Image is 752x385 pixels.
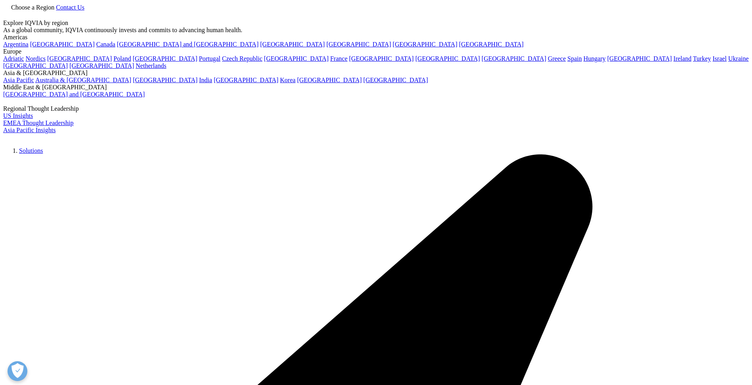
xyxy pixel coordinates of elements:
[713,55,727,62] a: Israel
[459,41,524,48] a: [GEOGRAPHIC_DATA]
[96,41,115,48] a: Canada
[326,41,391,48] a: [GEOGRAPHIC_DATA]
[222,55,262,62] a: Czech Republic
[567,55,582,62] a: Spain
[214,77,278,83] a: [GEOGRAPHIC_DATA]
[113,55,131,62] a: Poland
[3,62,68,69] a: [GEOGRAPHIC_DATA]
[3,55,24,62] a: Adriatic
[3,84,749,91] div: Middle East & [GEOGRAPHIC_DATA]
[548,55,566,62] a: Greece
[728,55,749,62] a: Ukraine
[364,77,428,83] a: [GEOGRAPHIC_DATA]
[3,27,749,34] div: As a global community, IQVIA continuously invests and commits to advancing human health.
[330,55,348,62] a: France
[47,55,112,62] a: [GEOGRAPHIC_DATA]
[11,4,54,11] span: Choose a Region
[674,55,691,62] a: Ireland
[56,4,84,11] a: Contact Us
[25,55,46,62] a: Nordics
[349,55,414,62] a: [GEOGRAPHIC_DATA]
[3,105,749,112] div: Regional Thought Leadership
[607,55,672,62] a: [GEOGRAPHIC_DATA]
[136,62,166,69] a: Netherlands
[3,77,34,83] a: Asia Pacific
[3,19,749,27] div: Explore IQVIA by region
[3,48,749,55] div: Europe
[117,41,258,48] a: [GEOGRAPHIC_DATA] and [GEOGRAPHIC_DATA]
[584,55,606,62] a: Hungary
[3,112,33,119] a: US Insights
[69,62,134,69] a: [GEOGRAPHIC_DATA]
[133,55,197,62] a: [GEOGRAPHIC_DATA]
[280,77,295,83] a: Korea
[199,55,220,62] a: Portugal
[3,119,73,126] a: EMEA Thought Leadership
[393,41,457,48] a: [GEOGRAPHIC_DATA]
[3,69,749,77] div: Asia & [GEOGRAPHIC_DATA]
[35,77,131,83] a: Australia & [GEOGRAPHIC_DATA]
[3,91,145,98] a: [GEOGRAPHIC_DATA] and [GEOGRAPHIC_DATA]
[3,127,55,133] a: Asia Pacific Insights
[482,55,546,62] a: [GEOGRAPHIC_DATA]
[297,77,362,83] a: [GEOGRAPHIC_DATA]
[30,41,95,48] a: [GEOGRAPHIC_DATA]
[19,147,43,154] a: Solutions
[264,55,329,62] a: [GEOGRAPHIC_DATA]
[415,55,480,62] a: [GEOGRAPHIC_DATA]
[693,55,711,62] a: Turkey
[133,77,197,83] a: [GEOGRAPHIC_DATA]
[199,77,212,83] a: India
[3,34,749,41] div: Americas
[3,41,29,48] a: Argentina
[8,361,27,381] button: Open Preferences
[260,41,325,48] a: [GEOGRAPHIC_DATA]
